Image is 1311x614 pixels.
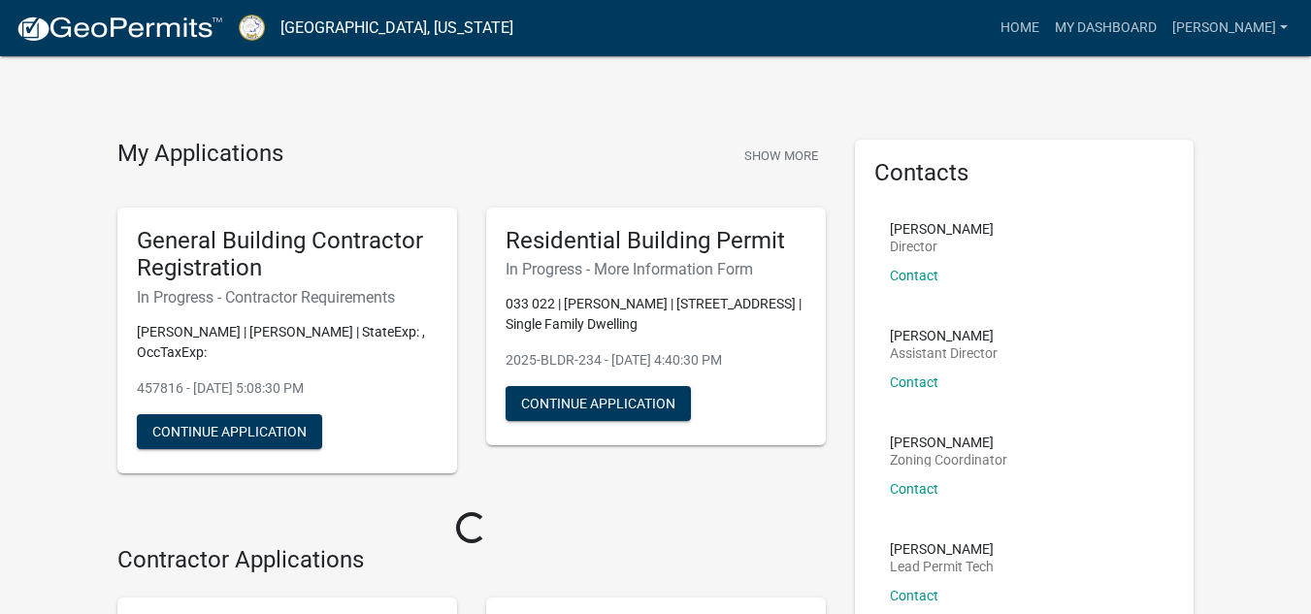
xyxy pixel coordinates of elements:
[890,542,994,556] p: [PERSON_NAME]
[890,268,938,283] a: Contact
[117,140,283,169] h4: My Applications
[890,436,1007,449] p: [PERSON_NAME]
[993,10,1047,47] a: Home
[117,546,826,574] h4: Contractor Applications
[890,240,994,253] p: Director
[506,350,806,371] p: 2025-BLDR-234 - [DATE] 4:40:30 PM
[890,222,994,236] p: [PERSON_NAME]
[506,227,806,255] h5: Residential Building Permit
[137,378,438,399] p: 457816 - [DATE] 5:08:30 PM
[239,15,265,41] img: Putnam County, Georgia
[506,386,691,421] button: Continue Application
[137,227,438,283] h5: General Building Contractor Registration
[890,481,938,497] a: Contact
[506,294,806,335] p: 033 022 | [PERSON_NAME] | [STREET_ADDRESS] | Single Family Dwelling
[890,560,994,573] p: Lead Permit Tech
[506,260,806,278] h6: In Progress - More Information Form
[874,159,1175,187] h5: Contacts
[280,12,513,45] a: [GEOGRAPHIC_DATA], [US_STATE]
[1047,10,1164,47] a: My Dashboard
[890,588,938,603] a: Contact
[1164,10,1295,47] a: [PERSON_NAME]
[137,322,438,363] p: [PERSON_NAME] | [PERSON_NAME] | StateExp: , OccTaxExp:
[890,346,998,360] p: Assistant Director
[890,329,998,342] p: [PERSON_NAME]
[890,453,1007,467] p: Zoning Coordinator
[890,374,938,390] a: Contact
[137,288,438,307] h6: In Progress - Contractor Requirements
[737,140,826,172] button: Show More
[137,414,322,449] button: Continue Application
